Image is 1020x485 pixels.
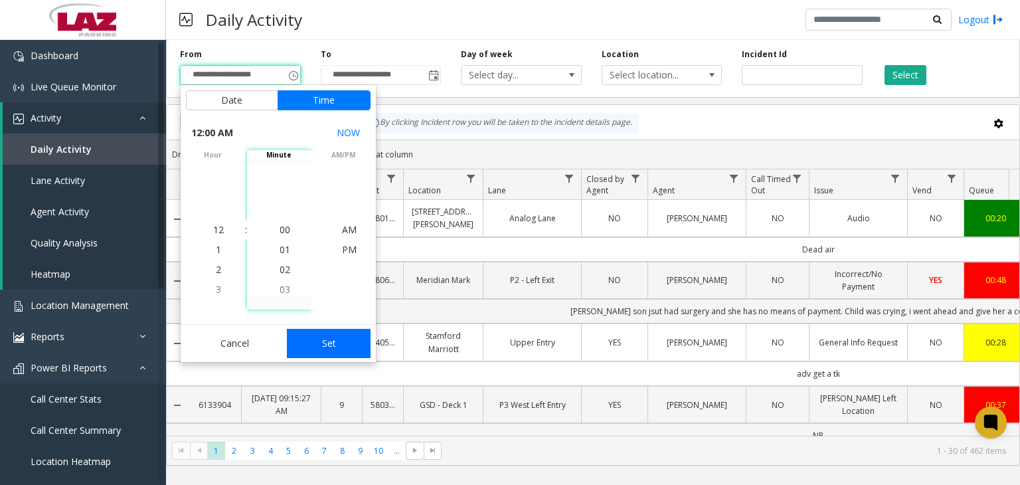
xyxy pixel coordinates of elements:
span: Location [408,185,441,196]
span: Queue [969,185,994,196]
a: Lot Filter Menu [382,169,400,187]
a: 00:28 [972,336,1019,349]
span: Select location... [602,66,698,84]
span: 1 [216,243,221,256]
a: Lane Activity [3,165,166,196]
span: Agent Activity [31,205,89,218]
div: Data table [167,169,1019,435]
span: 03 [280,283,290,296]
a: Collapse Details [167,276,188,286]
span: Page 9 [351,442,369,460]
span: Toggle popup [286,66,300,84]
a: [PERSON_NAME] [656,336,738,349]
a: Activity [3,102,166,134]
button: Time tab [278,90,371,110]
span: Page 11 [388,442,406,460]
a: YES [590,336,639,349]
span: PM [342,243,357,256]
span: NO [930,399,942,411]
span: Page 2 [225,442,243,460]
span: Page 10 [370,442,388,460]
button: Select [885,65,926,85]
span: Page 4 [262,442,280,460]
button: Cancel [186,329,284,358]
a: NO [916,336,956,349]
a: Vend Filter Menu [943,169,961,187]
span: 02 [280,263,290,276]
a: [PERSON_NAME] Left Location [817,392,899,417]
label: To [321,48,331,60]
a: Agent Filter Menu [725,169,743,187]
a: Stamford Marriott [412,330,475,355]
div: : [245,223,247,237]
span: Quality Analysis [31,237,98,249]
span: Page 3 [244,442,262,460]
a: [PERSON_NAME] [656,399,738,411]
a: NO [916,212,956,225]
span: Go to the next page [410,445,420,456]
span: Lane Activity [31,174,85,187]
span: Toggle popup [426,66,440,84]
span: YES [608,399,621,411]
a: [PERSON_NAME] [656,212,738,225]
span: Activity [31,112,61,124]
label: From [180,48,202,60]
a: [STREET_ADDRESS][PERSON_NAME] [412,205,475,231]
a: 9 [329,399,354,411]
a: NO [916,399,956,411]
a: Issue Filter Menu [887,169,904,187]
a: 00:48 [972,274,1019,286]
span: Closed by Agent [586,173,624,196]
span: NO [930,213,942,224]
a: 00:20 [972,212,1019,225]
a: Audio [817,212,899,225]
span: 3 [216,283,221,296]
span: Agent [653,185,675,196]
span: NO [608,274,621,286]
a: P3 West Left Entry [491,399,573,411]
a: NO [754,274,801,286]
span: Call Center Summary [31,424,121,436]
a: NO [590,212,639,225]
a: YES [916,274,956,286]
span: 12 [213,223,224,236]
span: Vend [912,185,932,196]
a: Agent Activity [3,196,166,227]
a: Incorrect/No Payment [817,268,899,293]
span: Reports [31,330,64,343]
span: Power BI Reports [31,361,107,374]
img: 'icon' [13,363,24,374]
img: 'icon' [13,82,24,93]
span: 2 [216,263,221,276]
span: Page 5 [280,442,297,460]
a: [PERSON_NAME] [656,274,738,286]
kendo-pager-info: 1 - 30 of 462 items [450,445,1006,456]
span: Issue [814,185,833,196]
a: 6133904 [196,399,233,411]
a: General Info Request [817,336,899,349]
a: NO [590,274,639,286]
span: NO [930,337,942,348]
span: Daily Activity [31,143,92,155]
a: Collapse Details [167,400,188,411]
span: NO [608,213,621,224]
a: 580331 [371,399,395,411]
a: [DATE] 09:15:27 AM [250,392,313,417]
a: Upper Entry [491,336,573,349]
button: Select now [331,121,365,145]
span: Select day... [462,66,557,84]
span: AM/PM [311,150,376,160]
a: 00:37 [972,399,1019,411]
span: Dashboard [31,49,78,62]
a: Collapse Details [167,214,188,225]
a: 580102 [371,212,395,225]
span: AM [342,223,357,236]
a: NO [754,336,801,349]
img: 'icon' [13,332,24,343]
a: 540503 [371,336,395,349]
span: 00 [280,223,290,236]
a: Lane Filter Menu [560,169,578,187]
a: Collapse Details [167,338,188,349]
span: Go to the last page [424,442,442,460]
